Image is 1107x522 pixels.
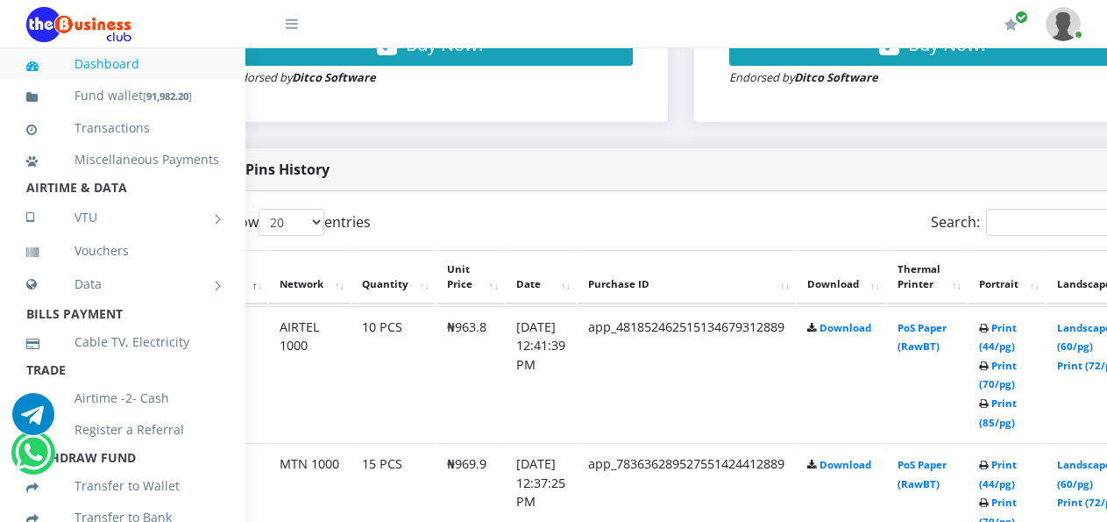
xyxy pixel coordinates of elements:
[209,160,330,179] strong: Bulk Pins History
[887,250,967,304] th: Thermal Printer: activate to sort column ascending
[26,231,219,271] a: Vouchers
[1046,7,1081,41] img: User
[436,250,504,304] th: Unit Price: activate to sort column ascending
[26,7,131,42] img: Logo
[820,321,871,334] a: Download
[224,250,267,304] th: #: activate to sort column descending
[969,250,1045,304] th: Portrait: activate to sort column ascending
[26,108,219,148] a: Transactions
[259,209,324,236] select: Showentries
[26,44,219,84] a: Dashboard
[797,250,885,304] th: Download: activate to sort column ascending
[979,321,1017,354] a: Print (44/pg)
[898,458,947,490] a: PoS Paper (RawBT)
[729,69,878,85] small: Endorsed by
[26,75,219,117] a: Fund wallet[91,982.20]
[578,306,795,442] td: app_481852462515134679312889
[224,306,267,442] td: 1
[351,250,435,304] th: Quantity: activate to sort column ascending
[506,306,576,442] td: [DATE] 12:41:39 PM
[898,321,947,354] a: PoS Paper (RawBT)
[1015,11,1028,24] span: Renew/Upgrade Subscription
[979,397,1017,429] a: Print (85/pg)
[26,466,219,506] a: Transfer to Wallet
[26,262,219,306] a: Data
[979,458,1017,490] a: Print (44/pg)
[269,250,350,304] th: Network: activate to sort column ascending
[1004,18,1018,32] i: Renew/Upgrade Subscription
[292,69,376,85] strong: Ditco Software
[406,32,483,56] span: Buy Now!
[15,445,51,474] a: Chat for support
[436,306,504,442] td: ₦963.8
[578,250,795,304] th: Purchase ID: activate to sort column ascending
[12,406,54,435] a: Chat for support
[506,250,576,304] th: Date: activate to sort column ascending
[351,306,435,442] td: 10 PCS
[794,69,878,85] strong: Ditco Software
[979,359,1017,391] a: Print (70/pg)
[820,458,871,471] a: Download
[26,378,219,418] a: Airtime -2- Cash
[146,89,188,103] b: 91,982.20
[26,410,219,450] a: Register a Referral
[227,69,376,85] small: Endorsed by
[26,322,219,362] a: Cable TV, Electricity
[26,139,219,180] a: Miscellaneous Payments
[143,89,192,103] small: [ ]
[269,306,350,442] td: AIRTEL 1000
[26,196,219,240] a: VTU
[223,209,371,236] label: Show entries
[908,32,985,56] span: Buy Now!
